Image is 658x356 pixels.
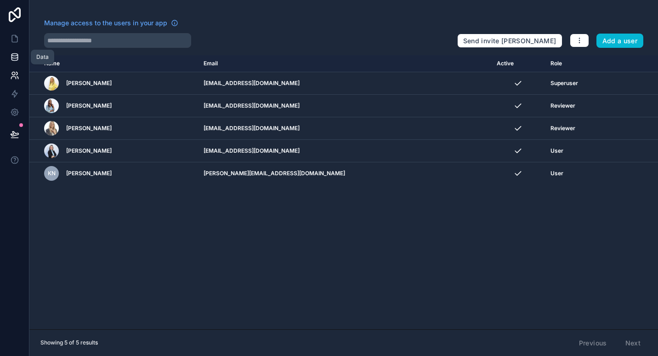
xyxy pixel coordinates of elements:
[550,125,575,132] span: Reviewer
[550,170,563,177] span: User
[44,18,178,28] a: Manage access to the users in your app
[66,147,112,155] span: [PERSON_NAME]
[550,80,578,87] span: Superuser
[44,18,167,28] span: Manage access to the users in your app
[29,55,658,329] div: scrollable content
[491,55,545,72] th: Active
[198,72,491,95] td: [EMAIL_ADDRESS][DOMAIN_NAME]
[36,53,49,61] div: Data
[550,147,563,155] span: User
[66,102,112,109] span: [PERSON_NAME]
[66,125,112,132] span: [PERSON_NAME]
[40,339,98,346] span: Showing 5 of 5 results
[66,170,112,177] span: [PERSON_NAME]
[596,34,644,48] button: Add a user
[550,102,575,109] span: Reviewer
[198,140,491,162] td: [EMAIL_ADDRESS][DOMAIN_NAME]
[198,117,491,140] td: [EMAIL_ADDRESS][DOMAIN_NAME]
[457,34,562,48] button: Send invite [PERSON_NAME]
[198,55,491,72] th: Email
[198,95,491,117] td: [EMAIL_ADDRESS][DOMAIN_NAME]
[545,55,619,72] th: Role
[66,80,112,87] span: [PERSON_NAME]
[48,170,56,177] span: KN
[198,162,491,185] td: [PERSON_NAME][EMAIL_ADDRESS][DOMAIN_NAME]
[29,55,198,72] th: Name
